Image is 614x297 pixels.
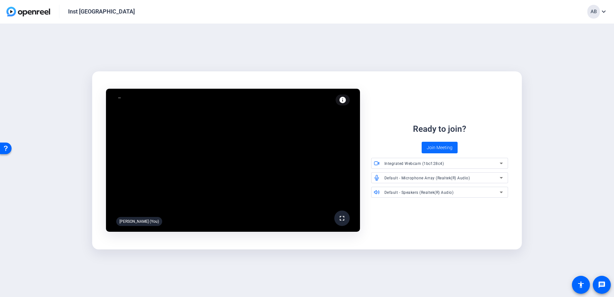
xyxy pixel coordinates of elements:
span: Default - Microphone Array (Realtek(R) Audio) [384,176,470,180]
img: OpenReel logo [6,7,50,16]
mat-icon: accessibility [577,281,585,289]
button: Join Meeting [422,142,458,153]
mat-icon: expand_more [600,8,608,15]
span: Default - Speakers (Realtek(R) Audio) [384,190,454,195]
div: Inst [GEOGRAPHIC_DATA] [68,8,135,15]
mat-icon: message [598,281,606,289]
mat-icon: info [339,96,346,104]
mat-icon: fullscreen [338,214,346,222]
span: Join Meeting [427,144,452,151]
div: [PERSON_NAME] (You) [116,217,162,226]
div: AB [587,5,600,19]
div: Ready to join? [413,123,466,135]
span: Integrated Webcam (1bcf:28c4) [384,161,444,166]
